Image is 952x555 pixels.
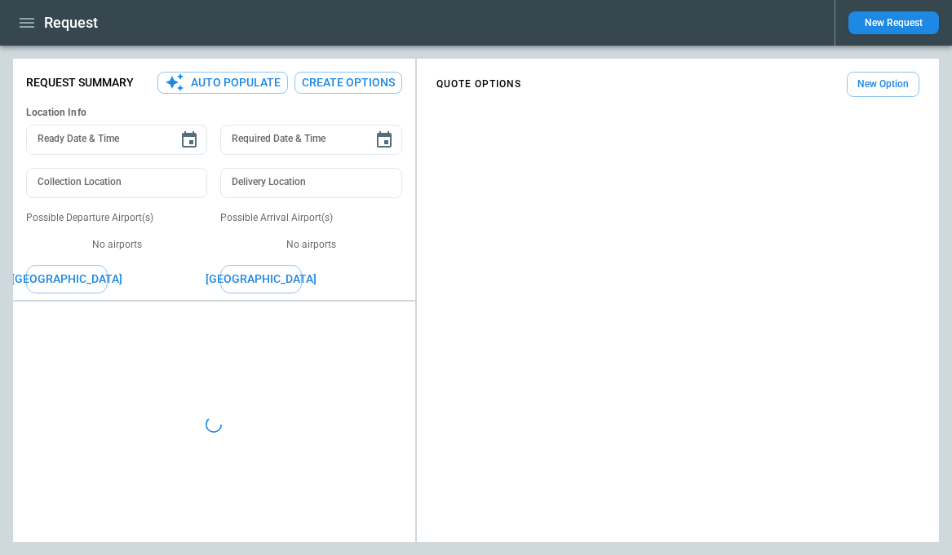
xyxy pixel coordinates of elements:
[173,124,206,156] button: Choose date
[848,11,939,34] button: New Request
[368,124,401,156] button: Choose date
[220,265,302,293] button: [GEOGRAPHIC_DATA]
[220,238,401,252] p: No airports
[220,211,401,225] p: Possible Arrival Airport(s)
[44,13,98,33] h1: Request
[26,107,402,119] h6: Location Info
[294,72,402,94] button: Create Options
[847,72,919,97] button: New Option
[417,65,939,104] div: scrollable content
[26,238,207,252] p: No airports
[157,72,288,94] button: Auto Populate
[26,76,134,90] p: Request Summary
[26,265,108,293] button: [GEOGRAPHIC_DATA]
[26,211,207,225] p: Possible Departure Airport(s)
[436,81,521,88] h4: QUOTE OPTIONS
